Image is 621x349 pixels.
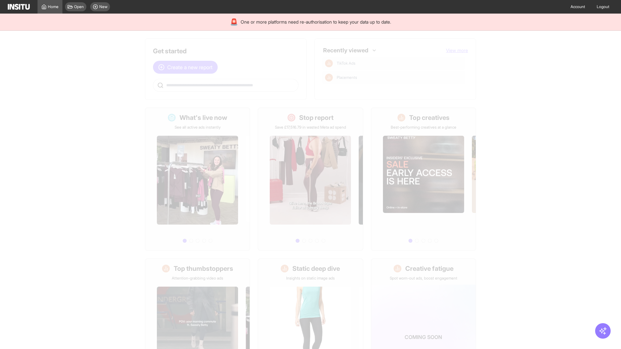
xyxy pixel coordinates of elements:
span: Open [74,4,84,9]
img: Logo [8,4,30,10]
span: Home [48,4,59,9]
span: One or more platforms need re-authorisation to keep your data up to date. [241,19,391,25]
div: 🚨 [230,17,238,26]
span: New [99,4,107,9]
